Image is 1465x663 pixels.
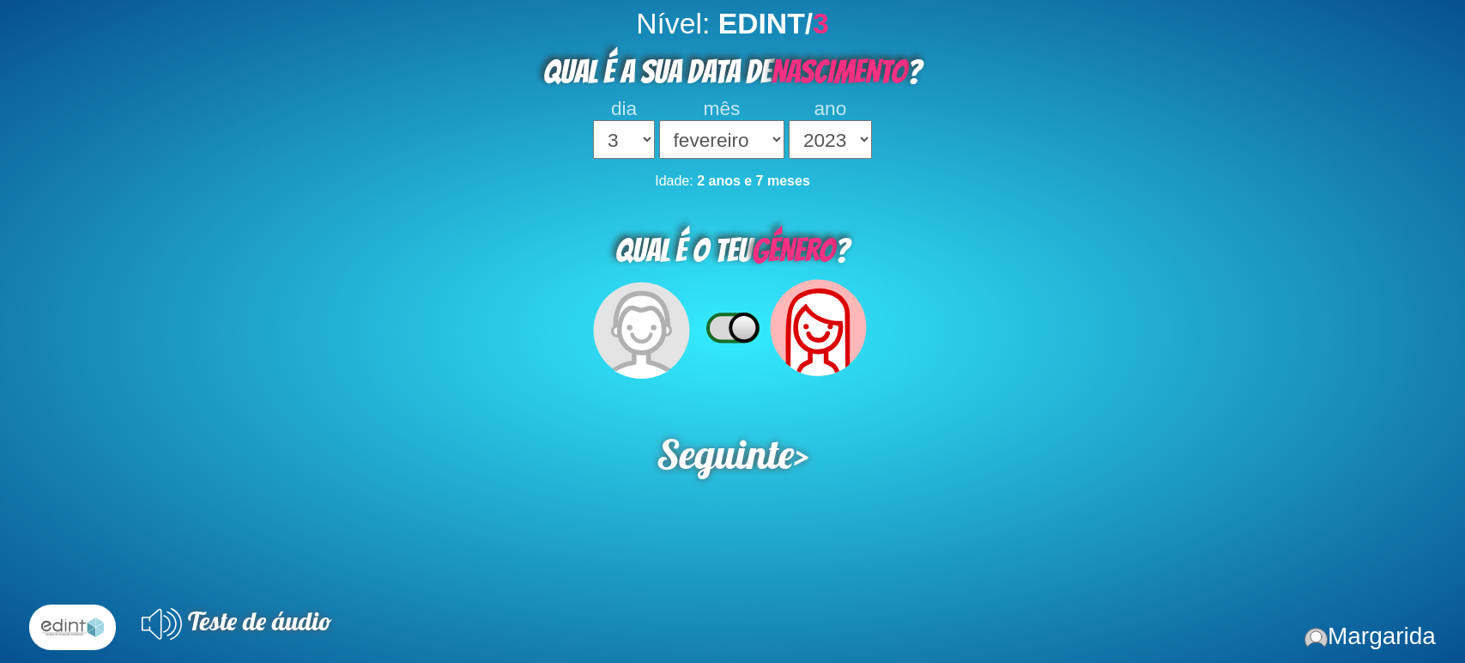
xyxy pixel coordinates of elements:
span: GÉNERO [752,234,835,268]
img: l [35,611,110,644]
div: Margarida [1305,623,1436,650]
span: NASCIMENTO [772,55,907,89]
span: Teste de áudio [188,605,332,638]
span: dia [611,97,637,119]
span: QUAL É O TEU ? [615,234,850,268]
span: Idade: [655,173,693,188]
b: 2 anos e 7 meses [697,173,810,188]
span: 3 [813,8,829,40]
span: Nível: [636,8,710,40]
span: mês [704,97,741,119]
span: Seguinte [657,427,794,478]
span: ano [814,97,846,119]
b: EDINT/ [718,8,829,40]
span: QUAL É A SUA DATA DE ? [543,55,922,89]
